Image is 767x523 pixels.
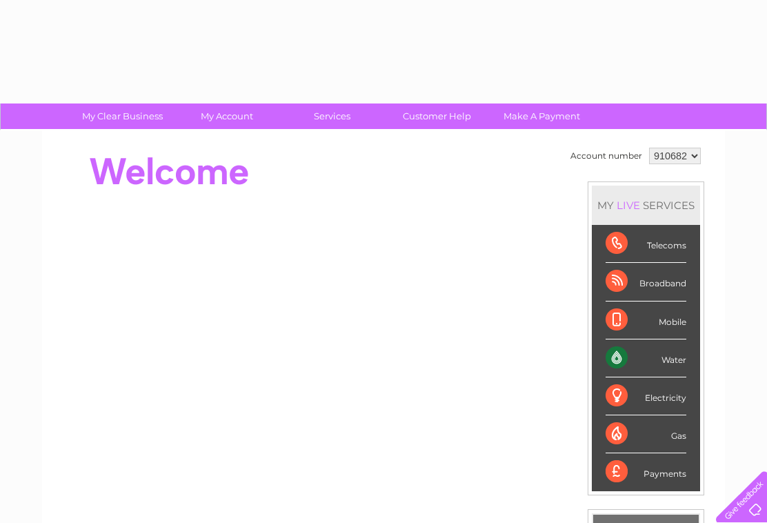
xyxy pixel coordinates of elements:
[66,103,179,129] a: My Clear Business
[170,103,284,129] a: My Account
[606,453,686,491] div: Payments
[614,199,643,212] div: LIVE
[592,186,700,225] div: MY SERVICES
[606,415,686,453] div: Gas
[380,103,494,129] a: Customer Help
[606,339,686,377] div: Water
[606,377,686,415] div: Electricity
[606,263,686,301] div: Broadband
[485,103,599,129] a: Make A Payment
[567,144,646,168] td: Account number
[275,103,389,129] a: Services
[606,225,686,263] div: Telecoms
[606,302,686,339] div: Mobile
